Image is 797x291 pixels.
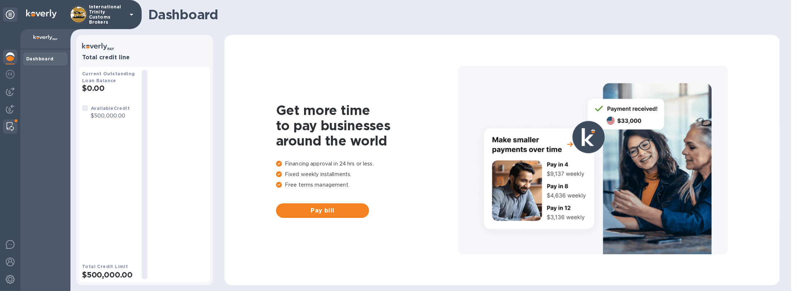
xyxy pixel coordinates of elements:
button: Pay bill [276,203,369,218]
h1: Get more time to pay businesses around the world [276,103,458,148]
p: Fixed weekly installments. [276,171,458,178]
div: Unpin categories [3,7,17,22]
b: Dashboard [26,56,54,61]
b: Total Credit Limit [82,264,128,269]
p: Financing approval in 24 hrs or less. [276,160,458,168]
img: Foreign exchange [6,70,15,79]
p: $500,000.00 [91,112,130,120]
img: Logo [26,9,57,18]
h2: $0.00 [82,84,136,93]
h3: Total credit line [82,54,207,61]
b: Current Outstanding Loan Balance [82,71,135,83]
p: Free terms management. [276,181,458,189]
h2: $500,000.00 [82,270,136,279]
b: Available Credit [91,105,130,111]
p: International Trinity Customs Brokers [89,4,125,25]
h1: Dashboard [148,7,776,22]
span: Pay bill [282,206,363,215]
